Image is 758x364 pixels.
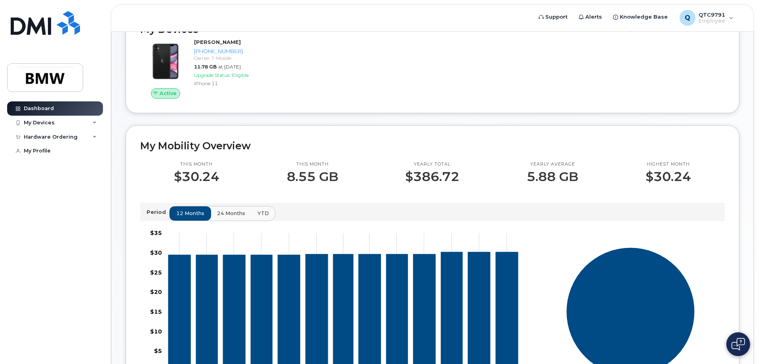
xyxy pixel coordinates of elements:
span: QTC9791 [699,11,725,18]
tspan: $25 [150,269,162,276]
span: Support [545,13,568,21]
p: $386.72 [405,170,459,184]
tspan: $30 [150,249,162,256]
strong: [PERSON_NAME] [194,39,241,45]
p: Yearly average [527,161,578,168]
p: Period [147,208,169,216]
tspan: $10 [150,328,162,335]
div: iPhone 11 [194,80,276,87]
p: This month [287,161,338,168]
div: [PHONE_NUMBER] [194,48,276,55]
span: Q [685,13,690,23]
tspan: $35 [150,229,162,236]
span: at [DATE] [218,64,241,70]
span: Alerts [585,13,602,21]
a: Support [533,9,573,25]
p: 5.88 GB [527,170,578,184]
p: 8.55 GB [287,170,338,184]
a: Active[PERSON_NAME][PHONE_NUMBER]Carrier: T-Mobile11.78 GBat [DATE]Upgrade Status:EligibleiPhone 11 [140,38,279,99]
span: 24 months [217,210,245,217]
img: Open chat [731,338,745,351]
tspan: $5 [154,347,162,354]
p: Yearly total [405,161,459,168]
p: $30.24 [174,170,219,184]
span: Active [160,90,177,97]
span: Knowledge Base [620,13,668,21]
p: $30.24 [646,170,691,184]
a: Alerts [573,9,608,25]
span: 11.78 GB [194,64,217,70]
tspan: $15 [150,308,162,315]
tspan: $20 [150,288,162,295]
span: YTD [257,210,269,217]
span: Employee [699,18,725,24]
span: Eligible [232,72,249,78]
span: Upgrade Status: [194,72,230,78]
p: Highest month [646,161,691,168]
h2: My Mobility Overview [140,140,725,152]
img: iPhone_11.jpg [147,42,185,80]
div: Carrier: T-Mobile [194,55,276,61]
div: QTC9791 [674,10,739,26]
p: This month [174,161,219,168]
a: Knowledge Base [608,9,673,25]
